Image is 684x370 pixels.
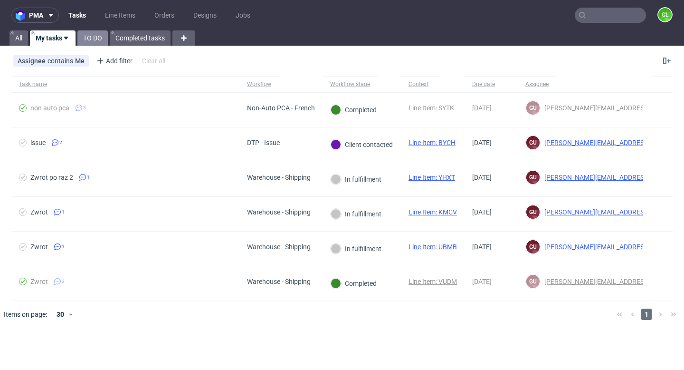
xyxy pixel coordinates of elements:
span: [DATE] [472,104,492,112]
div: Warehouse - Shipping [247,208,311,216]
span: 1 [87,174,90,181]
span: [DATE] [472,208,492,216]
a: Line Item: UBMB [408,243,457,251]
span: 1 [62,208,65,216]
figcaption: GL [658,8,672,21]
span: Assignee [18,57,47,65]
a: Jobs [230,8,256,23]
a: Tasks [63,8,92,23]
div: Context [408,80,431,88]
a: TO DO [77,30,108,46]
div: Completed [331,278,377,289]
figcaption: gu [526,240,540,253]
span: 2 [62,278,65,285]
div: 30 [51,308,68,321]
figcaption: gu [526,136,540,149]
a: Line Item: SYTK [408,104,454,112]
a: Line Item: VUDM [408,278,457,285]
a: Line Item: KMCV [408,208,457,216]
span: Task name [19,80,232,88]
div: Workflow stage [330,80,370,88]
div: Zwrot [30,243,48,251]
figcaption: gu [526,171,540,184]
div: Me [75,57,85,65]
span: 2 [59,139,62,146]
span: [DATE] [472,139,492,146]
a: Completed tasks [110,30,171,46]
span: contains [47,57,75,65]
a: Line Items [99,8,141,23]
a: All [9,30,28,46]
span: 3 [83,104,86,112]
span: [DATE] [472,174,492,181]
span: [DATE] [472,243,492,251]
button: pma [11,8,59,23]
div: issue [30,139,46,146]
div: In fulfillment [331,243,381,254]
div: Add filter [93,53,134,68]
div: Assignee [525,80,549,88]
figcaption: gu [526,275,540,288]
div: non auto pca [30,104,69,112]
span: Items on page: [4,310,47,319]
span: pma [29,12,43,19]
span: [DATE] [472,278,492,285]
div: DTP - Issue [247,139,280,146]
a: Line Item: BYCH [408,139,456,146]
div: Client contacted [331,139,393,150]
a: Designs [188,8,222,23]
span: 1 [641,309,652,320]
a: My tasks [30,30,76,46]
div: Warehouse - Shipping [247,278,311,285]
div: Zwrot po raz 2 [30,174,73,181]
div: In fulfillment [331,209,381,219]
a: Line Item: YHXT [408,174,455,181]
div: In fulfillment [331,174,381,185]
figcaption: gu [526,101,540,115]
div: Clear all [140,54,167,68]
img: logo [16,10,29,21]
div: Completed [331,105,377,115]
div: Zwrot [30,208,48,216]
div: Non-Auto PCA - French [247,104,315,112]
span: Due date [472,80,510,88]
span: 1 [62,243,65,251]
a: Orders [149,8,180,23]
div: Workflow [247,80,271,88]
div: Warehouse - Shipping [247,174,311,181]
div: Zwrot [30,278,48,285]
figcaption: gu [526,205,540,219]
div: Warehouse - Shipping [247,243,311,251]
